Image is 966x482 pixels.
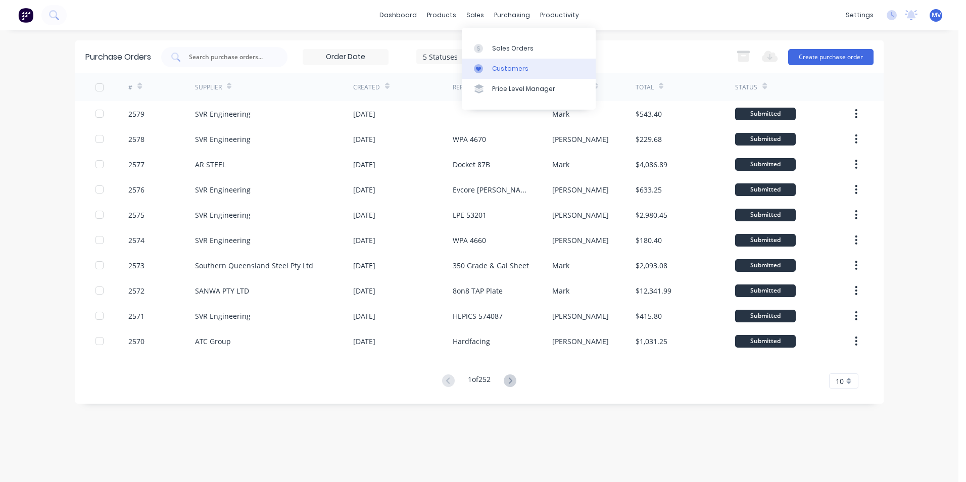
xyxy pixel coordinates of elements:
div: Submitted [735,183,796,196]
div: 2574 [128,235,144,246]
div: 2573 [128,260,144,271]
a: Sales Orders [462,38,596,58]
div: Status [735,83,757,92]
span: 10 [836,376,844,387]
div: Submitted [735,335,796,348]
div: [DATE] [353,109,375,119]
div: Submitted [735,310,796,322]
input: Order Date [303,50,388,65]
div: [PERSON_NAME] [552,210,609,220]
input: Search purchase orders... [188,52,272,62]
div: Hardfacing [453,336,490,347]
div: 2571 [128,311,144,321]
div: Customers [492,64,528,73]
div: [DATE] [353,285,375,296]
div: [DATE] [353,184,375,195]
div: 1 of 252 [468,374,491,389]
div: 8on8 TAP Plate [453,285,503,296]
div: [DATE] [353,260,375,271]
div: [PERSON_NAME] [552,184,609,195]
div: $1,031.25 [636,336,667,347]
div: Submitted [735,234,796,247]
div: WPA 4670 [453,134,486,144]
a: Price Level Manager [462,79,596,99]
div: $180.40 [636,235,662,246]
div: $633.25 [636,184,662,195]
div: ATC Group [195,336,231,347]
div: purchasing [489,8,535,23]
div: SANWA PTY LTD [195,285,249,296]
div: SVR Engineering [195,109,251,119]
div: [PERSON_NAME] [552,336,609,347]
button: Create purchase order [788,49,874,65]
div: SVR Engineering [195,210,251,220]
div: [PERSON_NAME] [552,235,609,246]
div: [PERSON_NAME] [552,311,609,321]
div: 2579 [128,109,144,119]
div: SVR Engineering [195,235,251,246]
div: 2572 [128,285,144,296]
div: 2570 [128,336,144,347]
div: AR STEEL [195,159,226,170]
a: dashboard [374,8,422,23]
div: [DATE] [353,134,375,144]
div: settings [841,8,879,23]
div: Mark [552,260,569,271]
img: Factory [18,8,33,23]
div: 2576 [128,184,144,195]
div: SVR Engineering [195,184,251,195]
div: Submitted [735,158,796,171]
div: Created [353,83,380,92]
div: $4,086.89 [636,159,667,170]
div: LPE 53201 [453,210,487,220]
div: Mark [552,159,569,170]
div: [DATE] [353,210,375,220]
div: Purchase Orders [85,51,151,63]
div: SVR Engineering [195,311,251,321]
div: Supplier [195,83,222,92]
div: [DATE] [353,235,375,246]
div: HEPICS 574087 [453,311,503,321]
div: # [128,83,132,92]
div: Submitted [735,284,796,297]
a: Customers [462,59,596,79]
div: Submitted [735,209,796,221]
div: Mark [552,285,569,296]
div: Price Level Manager [492,84,555,93]
div: 2578 [128,134,144,144]
div: $2,980.45 [636,210,667,220]
div: Submitted [735,133,796,146]
div: [DATE] [353,336,375,347]
div: $543.40 [636,109,662,119]
div: [DATE] [353,159,375,170]
div: $12,341.99 [636,285,671,296]
div: Docket 87B [453,159,490,170]
div: 2577 [128,159,144,170]
div: 5 Statuses [423,51,495,62]
div: Evcore [PERSON_NAME] [453,184,532,195]
div: $2,093.08 [636,260,667,271]
div: 350 Grade & Gal Sheet [453,260,529,271]
div: Submitted [735,108,796,120]
div: products [422,8,461,23]
div: productivity [535,8,584,23]
div: Submitted [735,259,796,272]
div: Total [636,83,654,92]
div: Sales Orders [492,44,534,53]
span: MV [932,11,941,20]
div: sales [461,8,489,23]
div: $415.80 [636,311,662,321]
div: Southern Queensland Steel Pty Ltd [195,260,313,271]
div: $229.68 [636,134,662,144]
div: Reference [453,83,486,92]
div: 2575 [128,210,144,220]
div: SVR Engineering [195,134,251,144]
div: Mark [552,109,569,119]
div: WPA 4660 [453,235,486,246]
div: [DATE] [353,311,375,321]
div: [PERSON_NAME] [552,134,609,144]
